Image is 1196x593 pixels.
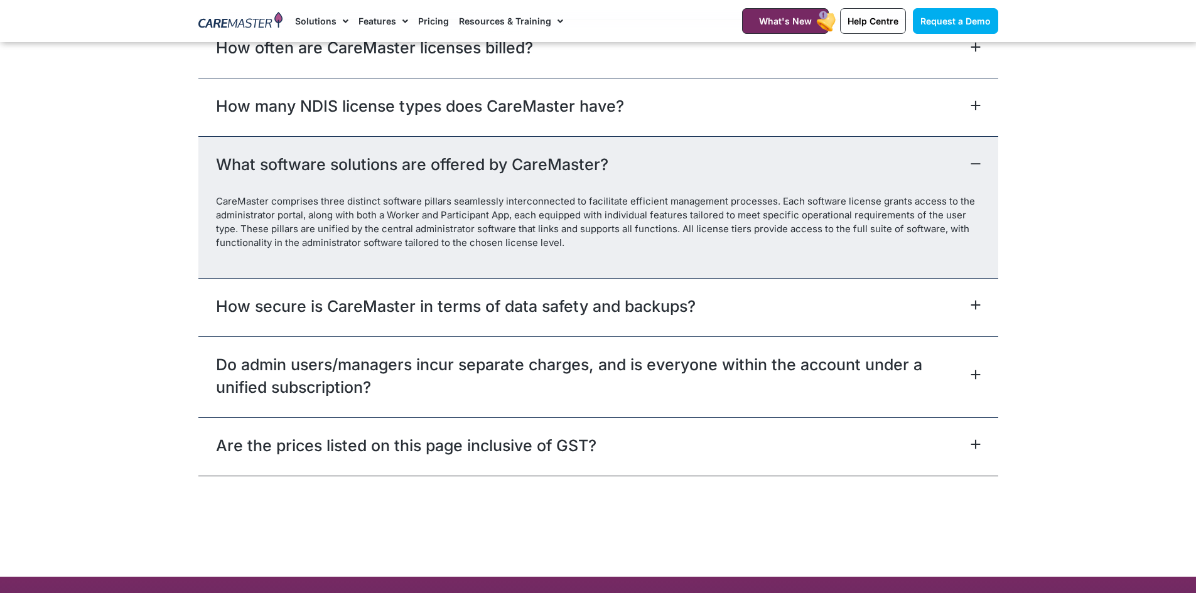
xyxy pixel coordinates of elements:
[198,278,998,336] div: How secure is CareMaster in terms of data safety and backups?
[198,78,998,136] div: How many NDIS license types does CareMaster have?
[198,12,283,31] img: CareMaster Logo
[920,16,991,26] span: Request a Demo
[216,36,533,59] a: How often are CareMaster licenses billed?
[198,136,998,195] div: What software solutions are offered by CareMaster?
[198,195,998,277] div: What software solutions are offered by CareMaster?
[216,295,696,318] a: How secure is CareMaster in terms of data safety and backups?
[198,417,998,476] div: Are the prices listed on this page inclusive of GST?
[216,353,967,398] a: Do admin users/managers incur separate charges, and is everyone within the account under a unifie...
[848,16,898,26] span: Help Centre
[742,8,829,34] a: What's New
[198,336,998,417] div: Do admin users/managers incur separate charges, and is everyone within the account under a unifie...
[216,95,624,117] a: How many NDIS license types does CareMaster have?
[759,16,812,26] span: What's New
[840,8,906,34] a: Help Centre
[216,434,596,457] a: Are the prices listed on this page inclusive of GST?
[216,153,608,176] a: What software solutions are offered by CareMaster?
[216,195,981,250] p: CareMaster comprises three distinct software pillars seamlessly interconnected to facilitate effi...
[198,19,998,78] div: How often are CareMaster licenses billed?
[913,8,998,34] a: Request a Demo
